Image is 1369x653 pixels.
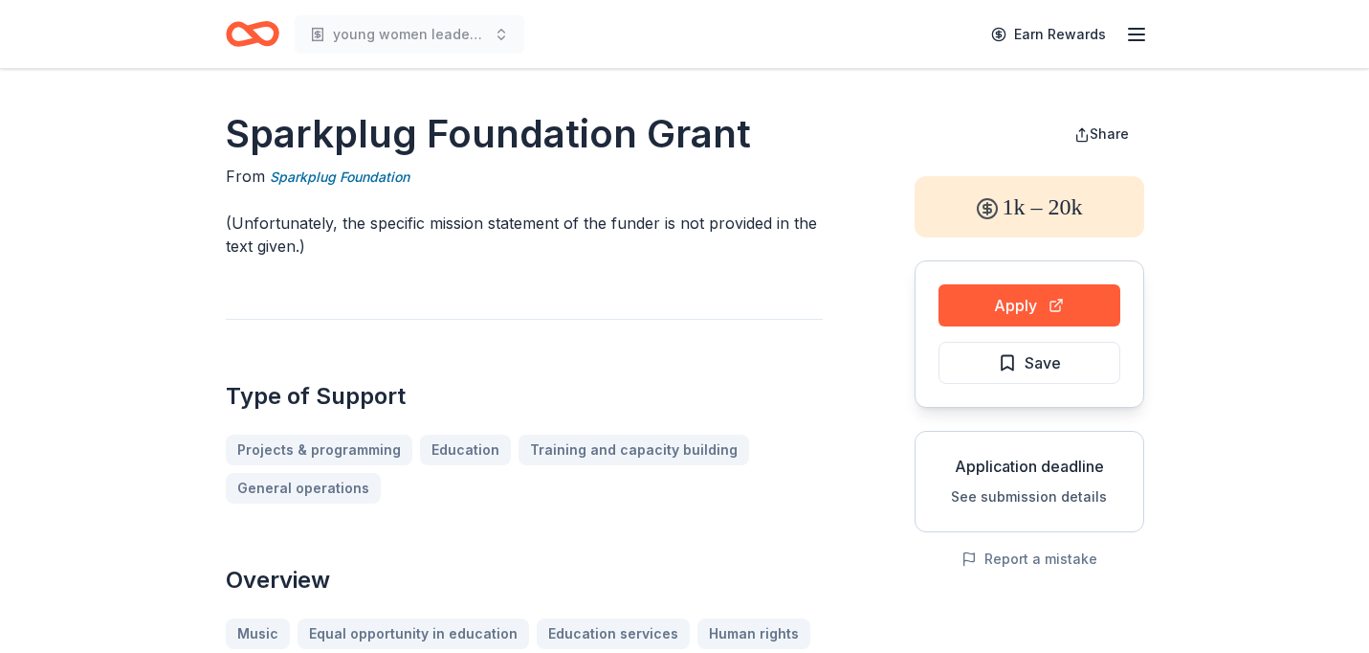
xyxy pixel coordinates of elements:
div: From [226,165,823,189]
p: (Unfortunately, the specific mission statement of the funder is not provided in the text given.) [226,212,823,258]
button: Share [1059,115,1144,153]
a: Earn Rewards [980,17,1117,52]
div: 1k – 20k [915,176,1144,237]
button: Report a mistake [961,548,1097,571]
a: Home [226,11,279,56]
span: Share [1090,125,1129,142]
span: Save [1025,350,1061,375]
a: General operations [226,473,381,504]
h1: Sparkplug Foundation Grant [226,107,823,161]
button: Save [938,342,1120,384]
a: Projects & programming [226,435,412,465]
h2: Overview [226,565,823,596]
h2: Type of Support [226,381,823,412]
span: young women leadership training and education support [333,23,486,46]
div: Application deadline [931,455,1128,478]
a: Training and capacity building [519,435,749,465]
a: Education [420,435,511,465]
button: See submission details [951,485,1107,508]
button: Apply [938,284,1120,326]
button: young women leadership training and education support [295,15,524,54]
a: Sparkplug Foundation [270,166,409,189]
